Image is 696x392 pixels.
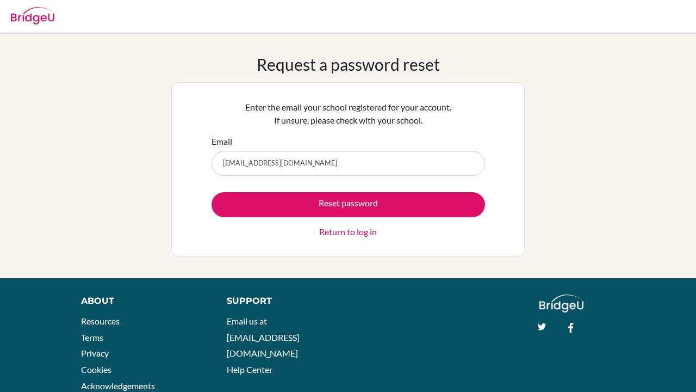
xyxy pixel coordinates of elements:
[257,54,440,74] h1: Request a password reset
[227,295,337,308] div: Support
[212,135,232,148] label: Email
[539,295,583,313] img: logo_white@2x-f4f0deed5e89b7ecb1c2cc34c3e3d731f90f0f143d5ea2071677605dd97b5244.png
[319,225,377,238] a: Return to log in
[227,364,272,375] a: Help Center
[212,101,485,127] p: Enter the email your school registered for your account. If unsure, please check with your school.
[81,295,202,308] div: About
[81,332,103,342] a: Terms
[227,316,300,358] a: Email us at [EMAIL_ADDRESS][DOMAIN_NAME]
[81,381,155,391] a: Acknowledgements
[81,348,109,358] a: Privacy
[212,192,485,217] button: Reset password
[81,364,111,375] a: Cookies
[81,316,120,326] a: Resources
[11,7,54,24] img: Bridge-U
